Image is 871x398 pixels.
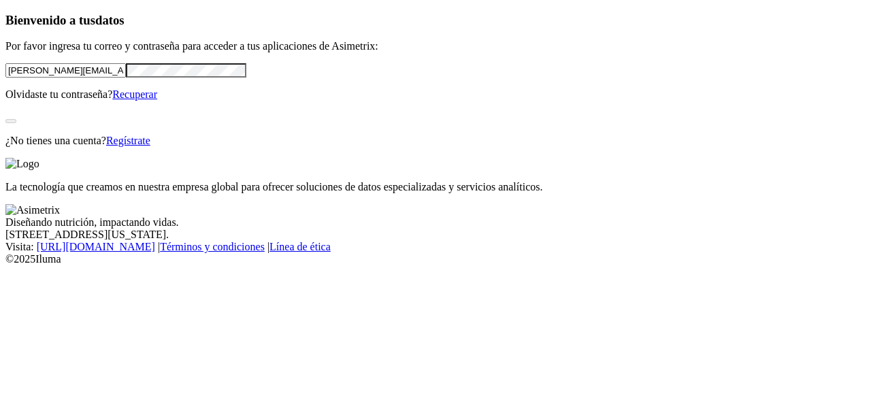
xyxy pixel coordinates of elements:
span: datos [95,13,125,27]
a: Recuperar [112,88,157,100]
div: Visita : | | [5,241,866,253]
a: [URL][DOMAIN_NAME] [37,241,155,252]
h3: Bienvenido a tus [5,13,866,28]
p: Olvidaste tu contraseña? [5,88,866,101]
a: Regístrate [106,135,150,146]
img: Asimetrix [5,204,60,216]
p: ¿No tienes una cuenta? [5,135,866,147]
div: Diseñando nutrición, impactando vidas. [5,216,866,229]
p: La tecnología que creamos en nuestra empresa global para ofrecer soluciones de datos especializad... [5,181,866,193]
a: Términos y condiciones [160,241,265,252]
div: © 2025 Iluma [5,253,866,265]
img: Logo [5,158,39,170]
p: Por favor ingresa tu correo y contraseña para acceder a tus aplicaciones de Asimetrix: [5,40,866,52]
div: [STREET_ADDRESS][US_STATE]. [5,229,866,241]
input: Tu correo [5,63,126,78]
a: Línea de ética [269,241,331,252]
